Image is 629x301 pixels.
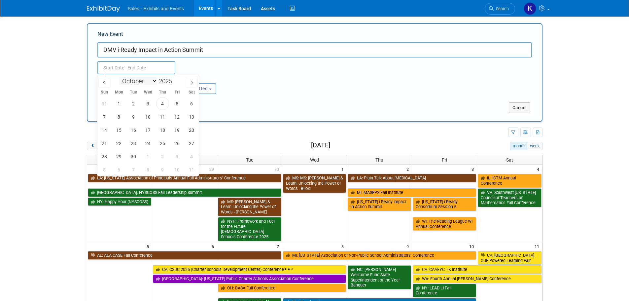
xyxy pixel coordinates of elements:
[171,137,184,150] span: September 26, 2025
[98,97,111,110] span: August 31, 2025
[98,163,111,176] span: October 5, 2025
[142,124,155,136] span: September 17, 2025
[119,77,157,85] select: Month
[494,6,509,11] span: Search
[506,157,513,163] span: Sat
[142,137,155,150] span: September 24, 2025
[113,150,125,163] span: September 29, 2025
[171,74,235,83] div: Participation:
[171,110,184,123] span: September 12, 2025
[88,198,151,206] a: NY: Happy Hour (NYSCOSS)
[88,188,281,197] a: [GEOGRAPHIC_DATA]: NYSCOSS Fall Leadership Summit
[185,163,198,176] span: October 11, 2025
[375,157,383,163] span: Thu
[471,165,477,173] span: 3
[276,242,282,250] span: 7
[413,284,476,297] a: NY: LEAD LI Fall Conference
[348,174,476,182] a: LA: Plain Talk About [MEDICAL_DATA]
[98,124,111,136] span: September 14, 2025
[153,275,346,283] a: [GEOGRAPHIC_DATA]: [US_STATE] Public Charter Schools Association Conference
[98,110,111,123] span: September 7, 2025
[112,90,126,94] span: Mon
[413,217,476,231] a: WI: The Reading League WI Annual Conference
[527,142,542,150] button: week
[97,30,123,41] label: New Event
[510,142,527,150] button: month
[128,6,184,11] span: Sales - Exhibits and Events
[153,265,346,274] a: CA: CSDC 2025 (Charter Schools Development Center) Conference
[97,61,175,74] input: Start Date - End Date
[113,124,125,136] span: September 15, 2025
[171,124,184,136] span: September 19, 2025
[185,97,198,110] span: September 6, 2025
[126,90,141,94] span: Tue
[218,217,281,241] a: NYP: Framework and Fuel for the Future [DEMOGRAPHIC_DATA] Schools Conference 2025
[127,124,140,136] span: September 16, 2025
[184,90,199,94] span: Sat
[97,42,532,57] input: Name of Trade Show / Conference
[283,251,476,260] a: MI: [US_STATE] Association of Non-Public School Administrators’ Conference
[156,150,169,163] span: October 2, 2025
[406,242,412,250] span: 9
[156,163,169,176] span: October 9, 2025
[113,110,125,123] span: September 8, 2025
[442,157,447,163] span: Fri
[171,150,184,163] span: October 3, 2025
[156,110,169,123] span: September 11, 2025
[218,284,346,292] a: OH: BASA Fall Conference
[209,165,217,173] span: 29
[87,142,99,150] button: prev
[127,137,140,150] span: September 23, 2025
[478,174,541,187] a: IL: ICTM Annual Conference
[469,242,477,250] span: 10
[171,163,184,176] span: October 10, 2025
[509,102,530,113] button: Cancel
[127,150,140,163] span: September 30, 2025
[113,163,125,176] span: October 6, 2025
[146,242,152,250] span: 5
[341,242,347,250] span: 8
[211,242,217,250] span: 6
[97,90,112,94] span: Sun
[310,157,319,163] span: Wed
[536,165,542,173] span: 4
[157,77,177,85] input: Year
[218,198,281,216] a: MS: [PERSON_NAME] & Learn: Unlocking the Power of Words - [PERSON_NAME]
[171,97,184,110] span: September 5, 2025
[98,137,111,150] span: September 21, 2025
[142,97,155,110] span: September 3, 2025
[406,165,412,173] span: 2
[283,174,346,193] a: MS: MS: [PERSON_NAME] & Learn: Unlocking the Power of Words - Biloxi
[142,163,155,176] span: October 8, 2025
[341,165,347,173] span: 1
[413,275,541,283] a: WA: Fourth Annual [PERSON_NAME] Conference
[413,265,541,274] a: CA: CAAEYC TK Institute
[185,150,198,163] span: October 4, 2025
[311,142,330,149] h2: [DATE]
[478,251,541,265] a: CA: [GEOGRAPHIC_DATA] CUE Powered Learning Fair
[348,188,476,197] a: MI: MASFPS Fall Institute
[246,157,253,163] span: Tue
[88,251,281,260] a: AL: ALA CASE Fall Conference
[534,242,542,250] span: 11
[185,137,198,150] span: September 27, 2025
[87,6,120,12] img: ExhibitDay
[88,174,281,182] a: LA: [US_STATE] Association of Principals Annual Fall Administrators’ Conference
[155,90,170,94] span: Thu
[185,110,198,123] span: September 13, 2025
[97,74,161,83] div: Attendance / Format:
[113,97,125,110] span: September 1, 2025
[142,110,155,123] span: September 10, 2025
[142,150,155,163] span: October 1, 2025
[413,198,476,211] a: [US_STATE] i-Ready Consortium Session 5
[274,165,282,173] span: 30
[156,137,169,150] span: September 25, 2025
[524,2,536,15] img: Kara Haven
[127,163,140,176] span: October 7, 2025
[185,124,198,136] span: September 20, 2025
[127,110,140,123] span: September 9, 2025
[127,97,140,110] span: September 2, 2025
[98,150,111,163] span: September 28, 2025
[478,188,541,207] a: VA: Southwest [US_STATE] Council of Teachers of Mathematics Fall Conference
[156,124,169,136] span: September 18, 2025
